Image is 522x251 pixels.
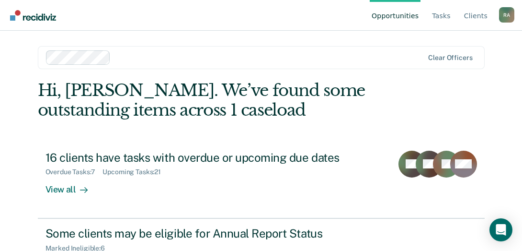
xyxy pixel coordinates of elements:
[45,151,382,165] div: 16 clients have tasks with overdue or upcoming due dates
[499,7,514,23] button: Profile dropdown button
[45,227,382,240] div: Some clients may be eligible for Annual Report Status
[428,54,472,62] div: Clear officers
[10,10,56,21] img: Recidiviz
[499,7,514,23] div: R A
[38,81,395,120] div: Hi, [PERSON_NAME]. We’ve found some outstanding items across 1 caseload
[38,143,485,218] a: 16 clients have tasks with overdue or upcoming due datesOverdue Tasks:7Upcoming Tasks:21View all
[45,176,99,195] div: View all
[45,168,103,176] div: Overdue Tasks : 7
[489,218,512,241] div: Open Intercom Messenger
[102,168,169,176] div: Upcoming Tasks : 21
